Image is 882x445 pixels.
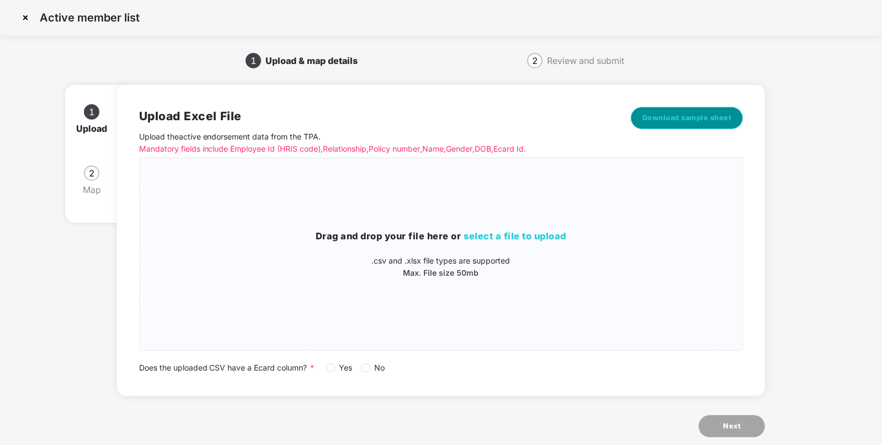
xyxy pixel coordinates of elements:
span: select a file to upload [464,230,567,242]
h3: Drag and drop your file here or [140,229,743,244]
div: Upload & map details [265,52,366,69]
button: Download sample sheet [631,107,743,129]
span: 2 [89,169,94,178]
div: Review and submit [547,52,624,69]
p: Active member list [40,11,140,24]
p: .csv and .xlsx file types are supported [140,255,743,267]
span: 1 [89,108,94,116]
span: 2 [532,56,538,65]
div: Upload [76,120,116,137]
p: Mandatory fields include Employee Id (HRIS code), Relationship, Policy number, Name, Gender, DOB,... [139,143,592,155]
span: Download sample sheet [642,112,732,124]
p: Upload the active endorsement data from the TPA . [139,131,592,155]
h2: Upload Excel File [139,107,592,125]
span: No [370,362,390,374]
img: svg+xml;base64,PHN2ZyBpZD0iQ3Jvc3MtMzJ4MzIiIHhtbG5zPSJodHRwOi8vd3d3LnczLm9yZy8yMDAwL3N2ZyIgd2lkdG... [17,9,34,26]
div: Map [83,181,110,199]
span: 1 [251,56,256,65]
span: Drag and drop your file here orselect a file to upload.csv and .xlsx file types are supportedMax.... [140,158,743,350]
p: Max. File size 50mb [140,267,743,279]
span: Yes [335,362,357,374]
div: Does the uploaded CSV have a Ecard column? [139,362,743,374]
